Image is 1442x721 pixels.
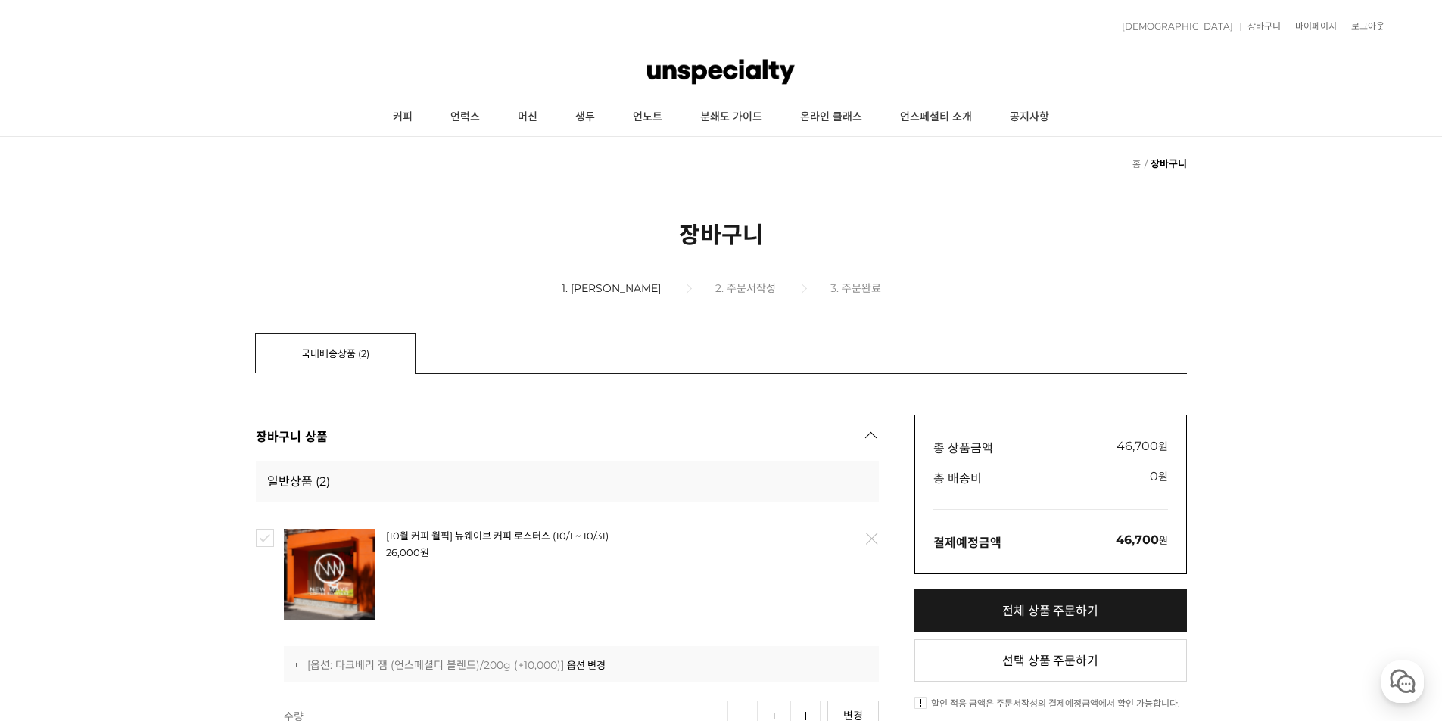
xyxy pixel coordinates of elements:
a: 공지사항 [991,98,1068,136]
a: 장바구니 [1240,22,1281,31]
span: 46,700 [1117,439,1158,453]
a: 커피 [374,98,431,136]
a: [DEMOGRAPHIC_DATA] [1114,22,1233,31]
h4: 일반상품 (2) [256,461,879,502]
a: 선택 상품 주문하기 [914,639,1187,682]
div: 원 [1116,533,1168,551]
h4: 총 상품금액 [933,438,993,456]
a: 홈 [1132,158,1141,169]
img: 07b7aa6f7d7b12af1259eb9f372c48b5.png [284,529,375,620]
li: 원 [386,545,754,560]
li: 2. 주문서작성 [715,280,828,295]
li: 할인 적용 금액은 주문서작성의 결제예정금액에서 확인 가능합니다. [914,697,1187,710]
a: 언스페셜티 소개 [881,98,991,136]
li: 1. [PERSON_NAME] [562,281,713,295]
a: 전체 상품 주문하기 [914,589,1187,632]
h4: 총 배송비 [933,468,982,486]
span: 0 [1150,469,1158,483]
strong: 장바구니 [1151,157,1187,169]
div: [옵션: 다크베리 잼 (언스페셜티 블렌드)/200g (+10,000)] [296,657,867,673]
h3: 결제예정금액 [933,533,1001,551]
a: 온라인 클래스 [781,98,881,136]
strong: 26,000 [386,546,420,558]
a: [10월 커피 월픽] 뉴웨이브 커피 로스터스 (10/1 ~ 10/31) [386,530,609,542]
div: 원 [1150,468,1168,486]
a: 언노트 [614,98,681,136]
a: 머신 [499,98,556,136]
a: 국내배송상품 (2) [255,333,416,373]
h3: 장바구니 상품 [256,415,328,461]
strong: 46,700 [1116,533,1159,547]
li: 현재 위치 [1143,152,1187,175]
div: 원 [1117,438,1168,456]
strong: 상품명 [386,529,754,542]
a: 분쇄도 가이드 [681,98,781,136]
a: 생두 [556,98,614,136]
a: 마이페이지 [1288,22,1337,31]
a: 삭제 [855,523,886,555]
a: 로그아웃 [1344,22,1384,31]
img: 언스페셜티 몰 [647,49,794,95]
h2: 장바구니 [256,216,1187,250]
a: 언럭스 [431,98,499,136]
li: 3. 주문완료 [830,280,881,295]
a: 옵션 변경 [567,658,606,672]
